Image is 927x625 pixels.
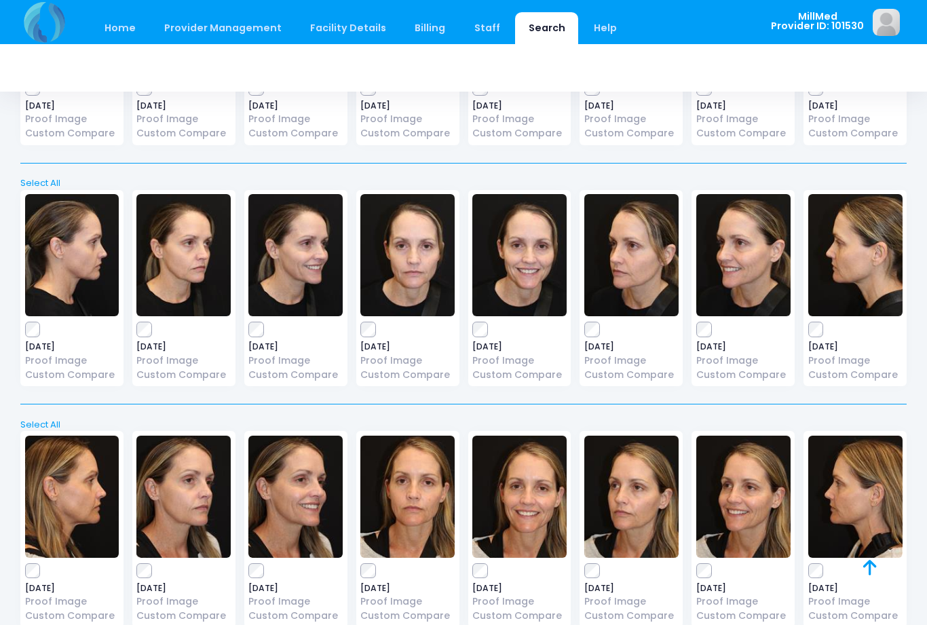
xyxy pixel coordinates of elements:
img: image [873,9,900,36]
img: image [360,436,455,558]
a: Proof Image [472,594,567,609]
a: Custom Compare [808,609,903,623]
a: Custom Compare [248,368,343,382]
img: image [696,194,791,316]
img: image [360,194,455,316]
a: Proof Image [696,112,791,126]
a: Proof Image [472,112,567,126]
a: Custom Compare [808,126,903,140]
img: image [584,194,679,316]
span: [DATE] [360,343,455,351]
img: image [248,194,343,316]
a: Select All [16,176,911,190]
span: [DATE] [136,343,231,351]
span: [DATE] [136,584,231,592]
img: image [248,436,343,558]
a: Custom Compare [584,609,679,623]
a: Help [581,12,630,44]
span: [DATE] [25,584,119,592]
a: Custom Compare [696,609,791,623]
img: image [584,436,679,558]
a: Custom Compare [472,368,567,382]
a: Custom Compare [584,126,679,140]
a: Staff [461,12,513,44]
a: Proof Image [696,354,791,368]
span: [DATE] [248,343,343,351]
a: Proof Image [136,112,231,126]
span: [DATE] [472,343,567,351]
a: Proof Image [136,594,231,609]
a: Provider Management [151,12,295,44]
span: [DATE] [248,584,343,592]
span: MillMed Provider ID: 101530 [771,12,864,31]
a: Proof Image [25,112,119,126]
a: Custom Compare [25,126,119,140]
span: [DATE] [808,102,903,110]
a: Proof Image [248,594,343,609]
a: Proof Image [584,594,679,609]
a: Home [91,12,149,44]
a: Proof Image [584,354,679,368]
span: [DATE] [584,102,679,110]
a: Custom Compare [360,609,455,623]
span: [DATE] [472,102,567,110]
span: [DATE] [472,584,567,592]
span: [DATE] [25,102,119,110]
span: [DATE] [360,102,455,110]
span: [DATE] [25,343,119,351]
span: [DATE] [696,584,791,592]
img: image [136,436,231,558]
img: image [25,436,119,558]
a: Facility Details [297,12,400,44]
a: Custom Compare [472,126,567,140]
a: Proof Image [360,354,455,368]
img: image [25,194,119,316]
img: image [808,436,903,558]
span: [DATE] [360,584,455,592]
a: Custom Compare [360,368,455,382]
a: Proof Image [808,112,903,126]
span: [DATE] [696,102,791,110]
span: [DATE] [584,343,679,351]
a: Proof Image [808,594,903,609]
img: image [472,436,567,558]
a: Proof Image [472,354,567,368]
a: Proof Image [136,354,231,368]
img: image [696,436,791,558]
a: Custom Compare [136,126,231,140]
a: Proof Image [25,594,119,609]
span: [DATE] [808,584,903,592]
img: image [472,194,567,316]
a: Billing [402,12,459,44]
a: Search [515,12,578,44]
a: Proof Image [808,354,903,368]
span: [DATE] [136,102,231,110]
a: Custom Compare [584,368,679,382]
span: [DATE] [248,102,343,110]
a: Proof Image [696,594,791,609]
a: Custom Compare [25,368,119,382]
a: Proof Image [248,354,343,368]
a: Custom Compare [248,609,343,623]
a: Custom Compare [360,126,455,140]
span: [DATE] [696,343,791,351]
a: Custom Compare [25,609,119,623]
img: image [136,194,231,316]
a: Custom Compare [696,368,791,382]
a: Custom Compare [808,368,903,382]
a: Proof Image [360,112,455,126]
a: Select All [16,418,911,432]
a: Custom Compare [136,368,231,382]
span: [DATE] [808,343,903,351]
a: Custom Compare [472,609,567,623]
a: Proof Image [25,354,119,368]
a: Custom Compare [696,126,791,140]
img: image [808,194,903,316]
a: Proof Image [360,594,455,609]
a: Proof Image [248,112,343,126]
a: Proof Image [584,112,679,126]
a: Custom Compare [136,609,231,623]
span: [DATE] [584,584,679,592]
a: Custom Compare [248,126,343,140]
